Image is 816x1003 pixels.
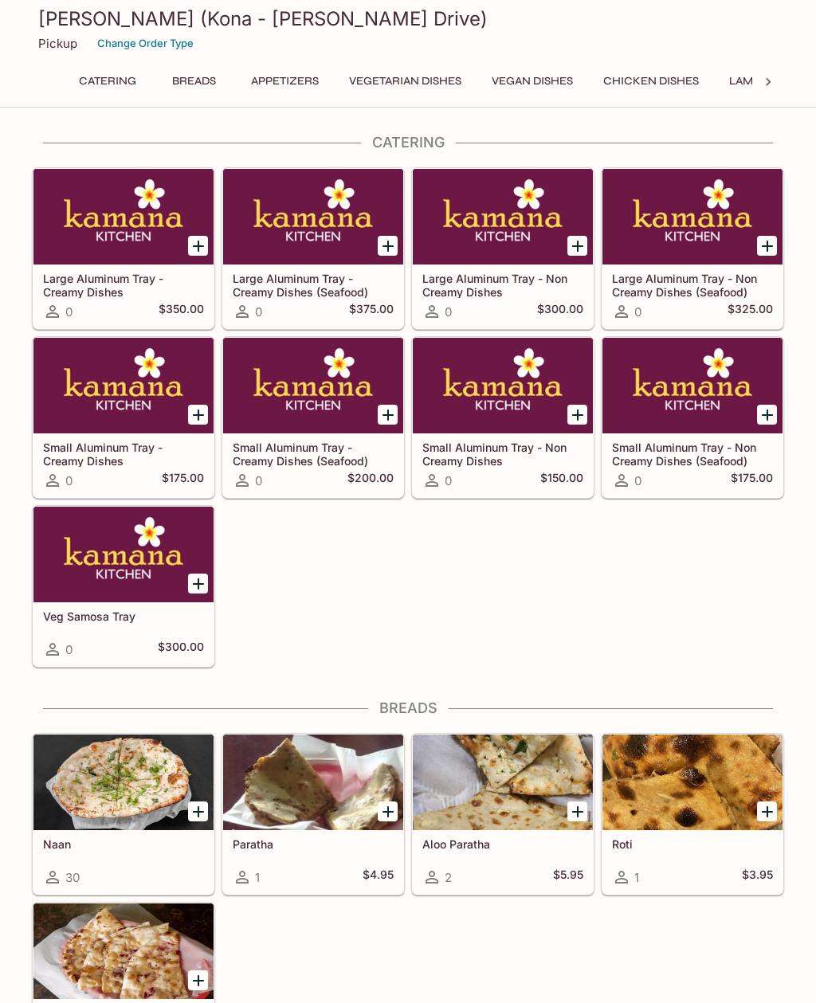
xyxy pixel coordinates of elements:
[90,31,201,56] button: Change Order Type
[188,801,208,821] button: Add Naan
[65,642,73,657] span: 0
[33,338,214,433] div: Small Aluminum Tray - Creamy Dishes
[602,169,783,264] div: Large Aluminum Tray - Non Creamy Dishes (Seafood)
[162,471,204,490] h5: $175.00
[757,405,777,425] button: Add Small Aluminum Tray - Non Creamy Dishes (Seafood)
[537,302,583,321] h5: $300.00
[255,304,262,319] span: 0
[757,236,777,256] button: Add Large Aluminum Tray - Non Creamy Dishes (Seafood)
[65,870,80,885] span: 30
[634,473,641,488] span: 0
[412,337,594,498] a: Small Aluminum Tray - Non Creamy Dishes0$150.00
[33,168,214,329] a: Large Aluminum Tray - Creamy Dishes0$350.00
[594,70,708,92] button: Chicken Dishes
[728,302,773,321] h5: $325.00
[567,405,587,425] button: Add Small Aluminum Tray - Non Creamy Dishes
[33,506,214,667] a: Veg Samosa Tray0$300.00
[43,609,204,623] h5: Veg Samosa Tray
[602,735,783,830] div: Roti
[413,169,593,264] div: Large Aluminum Tray - Non Creamy Dishes
[612,441,773,467] h5: Small Aluminum Tray - Non Creamy Dishes (Seafood)
[32,134,784,151] h4: Catering
[445,870,452,885] span: 2
[445,304,452,319] span: 0
[188,405,208,425] button: Add Small Aluminum Tray - Creamy Dishes
[223,735,403,830] div: Paratha
[602,337,783,498] a: Small Aluminum Tray - Non Creamy Dishes (Seafood)0$175.00
[43,441,204,467] h5: Small Aluminum Tray - Creamy Dishes
[634,304,641,319] span: 0
[222,734,404,895] a: Paratha1$4.95
[445,473,452,488] span: 0
[33,734,214,895] a: Naan30
[38,6,778,31] h3: [PERSON_NAME] (Kona - [PERSON_NAME] Drive)
[222,337,404,498] a: Small Aluminum Tray - Creamy Dishes (Seafood)0$200.00
[378,405,398,425] button: Add Small Aluminum Tray - Creamy Dishes (Seafood)
[43,837,204,851] h5: Naan
[255,870,260,885] span: 1
[412,734,594,895] a: Aloo Paratha2$5.95
[33,337,214,498] a: Small Aluminum Tray - Creamy Dishes0$175.00
[65,304,73,319] span: 0
[612,272,773,298] h5: Large Aluminum Tray - Non Creamy Dishes (Seafood)
[378,801,398,821] button: Add Paratha
[65,473,73,488] span: 0
[33,169,214,264] div: Large Aluminum Tray - Creamy Dishes
[742,868,773,887] h5: $3.95
[567,236,587,256] button: Add Large Aluminum Tray - Non Creamy Dishes
[33,735,214,830] div: Naan
[32,699,784,717] h4: Breads
[412,168,594,329] a: Large Aluminum Tray - Non Creamy Dishes0$300.00
[233,837,394,851] h5: Paratha
[222,168,404,329] a: Large Aluminum Tray - Creamy Dishes (Seafood)0$375.00
[413,338,593,433] div: Small Aluminum Tray - Non Creamy Dishes
[567,801,587,821] button: Add Aloo Paratha
[188,236,208,256] button: Add Large Aluminum Tray - Creamy Dishes
[422,272,583,298] h5: Large Aluminum Tray - Non Creamy Dishes
[757,801,777,821] button: Add Roti
[413,735,593,830] div: Aloo Paratha
[38,36,77,51] p: Pickup
[720,70,811,92] button: Lamb Dishes
[363,868,394,887] h5: $4.95
[340,70,470,92] button: Vegetarian Dishes
[349,302,394,321] h5: $375.00
[188,574,208,594] button: Add Veg Samosa Tray
[158,640,204,659] h5: $300.00
[347,471,394,490] h5: $200.00
[602,734,783,895] a: Roti1$3.95
[612,837,773,851] h5: Roti
[233,272,394,298] h5: Large Aluminum Tray - Creamy Dishes (Seafood)
[159,302,204,321] h5: $350.00
[602,168,783,329] a: Large Aluminum Tray - Non Creamy Dishes (Seafood)0$325.00
[255,473,262,488] span: 0
[483,70,582,92] button: Vegan Dishes
[223,338,403,433] div: Small Aluminum Tray - Creamy Dishes (Seafood)
[223,169,403,264] div: Large Aluminum Tray - Creamy Dishes (Seafood)
[731,471,773,490] h5: $175.00
[70,70,145,92] button: Catering
[378,236,398,256] button: Add Large Aluminum Tray - Creamy Dishes (Seafood)
[422,441,583,467] h5: Small Aluminum Tray - Non Creamy Dishes
[33,507,214,602] div: Veg Samosa Tray
[634,870,639,885] span: 1
[158,70,229,92] button: Breads
[188,970,208,990] button: Add Onion Kulcha
[33,903,214,999] div: Onion Kulcha
[602,338,783,433] div: Small Aluminum Tray - Non Creamy Dishes (Seafood)
[43,272,204,298] h5: Large Aluminum Tray - Creamy Dishes
[540,471,583,490] h5: $150.00
[422,837,583,851] h5: Aloo Paratha
[233,441,394,467] h5: Small Aluminum Tray - Creamy Dishes (Seafood)
[553,868,583,887] h5: $5.95
[242,70,328,92] button: Appetizers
